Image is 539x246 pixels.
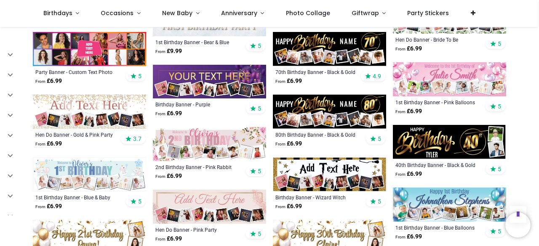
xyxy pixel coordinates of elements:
[155,174,165,179] span: From
[35,79,45,84] span: From
[275,77,302,85] strong: £ 6.99
[393,62,506,96] img: Personalised 1st Birthday Banner - Pink Balloons - Custom Name & 9 Photo Upload
[407,9,449,17] span: Party Stickers
[138,198,141,205] span: 5
[498,227,501,235] span: 5
[258,42,261,50] span: 5
[395,109,406,114] span: From
[395,47,406,51] span: From
[155,237,165,241] span: From
[275,142,286,146] span: From
[373,72,381,80] span: 4.9
[33,95,146,129] img: Personalised Hen Do Banner - Gold & Pink Party Occasion - 9 Photo Upload
[275,131,362,138] a: 80th Birthday Banner - Black & Gold
[155,111,165,116] span: From
[155,47,182,56] strong: £ 9.99
[273,95,386,129] img: Personalised Happy 80th Birthday Banner - Black & Gold - Custom Name & 9 Photo Upload
[275,69,362,75] a: 70th Birthday Banner - Black & Gold
[155,235,182,243] strong: £ 6.99
[395,233,422,241] strong: £ 6.99
[35,77,62,85] strong: £ 6.99
[395,235,406,239] span: From
[138,72,141,80] span: 5
[221,9,257,17] span: Anniversary
[258,230,261,238] span: 5
[155,101,242,108] a: Birthday Banner - Purple
[35,140,62,148] strong: £ 6.99
[33,32,146,66] img: Personalised Party Banner - Custom Text Photo Collage - 12 Photo Upload
[395,170,422,178] strong: £ 6.99
[101,9,133,17] span: Occasions
[378,198,381,205] span: 5
[378,135,381,143] span: 5
[153,127,266,161] img: Personalised Happy 2nd Birthday Banner - Pink Rabbit - Custom Name & 9 Photo Upload
[35,69,122,75] a: Party Banner - Custom Text Photo Collage
[505,212,531,238] iframe: Brevo live chat
[35,194,122,201] a: 1st Birthday Banner - Blue & Baby Elephant
[395,172,406,177] span: From
[258,167,261,175] span: 5
[35,131,122,138] a: Hen Do Banner - Gold & Pink Party Occasion
[153,65,266,99] img: Personalised Happy Birthday Banner - Purple - 9 Photo Upload
[498,40,501,48] span: 5
[395,36,482,43] a: Hen Do Banner - Bride To Be
[393,188,506,222] img: Personalised 1st Birthday Banner - Blue Balloons - Custom Name & 9 Photo Upload
[395,107,422,116] strong: £ 6.99
[275,202,302,211] strong: £ 6.99
[275,204,286,209] span: From
[275,194,362,201] a: Birthday Banner - Wizard Witch
[133,135,141,143] span: 3.7
[35,142,45,146] span: From
[155,226,242,233] a: Hen Do Banner - Pink Party
[153,190,266,224] img: Hen Do Banner - Pink Party - Custom Text & 9 Photo Upload
[395,45,422,53] strong: £ 6.99
[162,9,192,17] span: New Baby
[155,164,242,170] a: 2nd Birthday Banner - Pink Rabbit
[155,49,165,54] span: From
[395,99,482,106] a: 1st Birthday Banner - Pink Balloons
[286,9,330,17] span: Photo Collage
[258,105,261,112] span: 5
[395,224,482,231] a: 1st Birthday Banner - Blue Balloons
[352,9,379,17] span: Giftwrap
[273,157,386,191] img: Personalised Happy Birthday Banner - Wizard Witch - 9 Photo Upload
[155,172,182,180] strong: £ 6.99
[273,32,386,66] img: Personalised Happy 70th Birthday Banner - Black & Gold - Custom Name & 9 Photo Upload
[393,125,506,159] img: Personalised Happy 40th Birthday Banner - Black & Gold - Custom Name & 2 Photo Upload
[275,140,302,148] strong: £ 6.99
[155,39,242,45] a: 1st Birthday Banner - Bear & Blue Balloons
[395,161,482,168] a: 40th Birthday Banner - Black & Gold
[498,103,501,110] span: 5
[43,9,72,17] span: Birthdays
[33,157,146,191] img: Personalised Happy 1st Birthday Banner - Blue & Baby Elephant - Custom Name & 9 Photo Upload
[155,109,182,118] strong: £ 6.99
[498,165,501,173] span: 5
[275,79,286,84] span: From
[35,202,62,211] strong: £ 6.99
[35,204,45,209] span: From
